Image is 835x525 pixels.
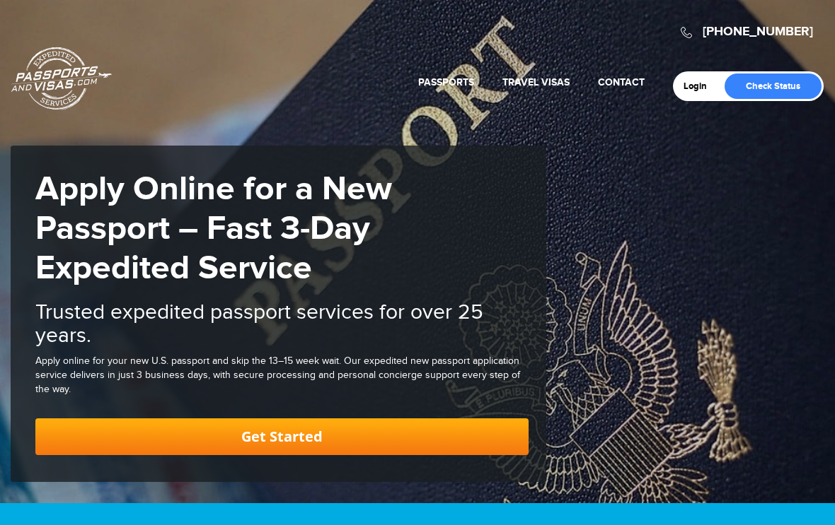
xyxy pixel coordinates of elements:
[35,355,529,397] div: Apply online for your new U.S. passport and skip the 13–15 week wait. Our expedited new passport ...
[725,73,822,99] a: Check Status
[11,47,112,110] a: Passports & [DOMAIN_NAME]
[418,76,474,88] a: Passports
[35,301,529,348] h2: Trusted expedited passport services for over 25 years.
[703,24,813,40] a: [PHONE_NUMBER]
[502,76,570,88] a: Travel Visas
[35,169,392,289] strong: Apply Online for a New Passport – Fast 3-Day Expedited Service
[598,76,645,88] a: Contact
[35,418,529,455] a: Get Started
[684,81,717,92] a: Login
